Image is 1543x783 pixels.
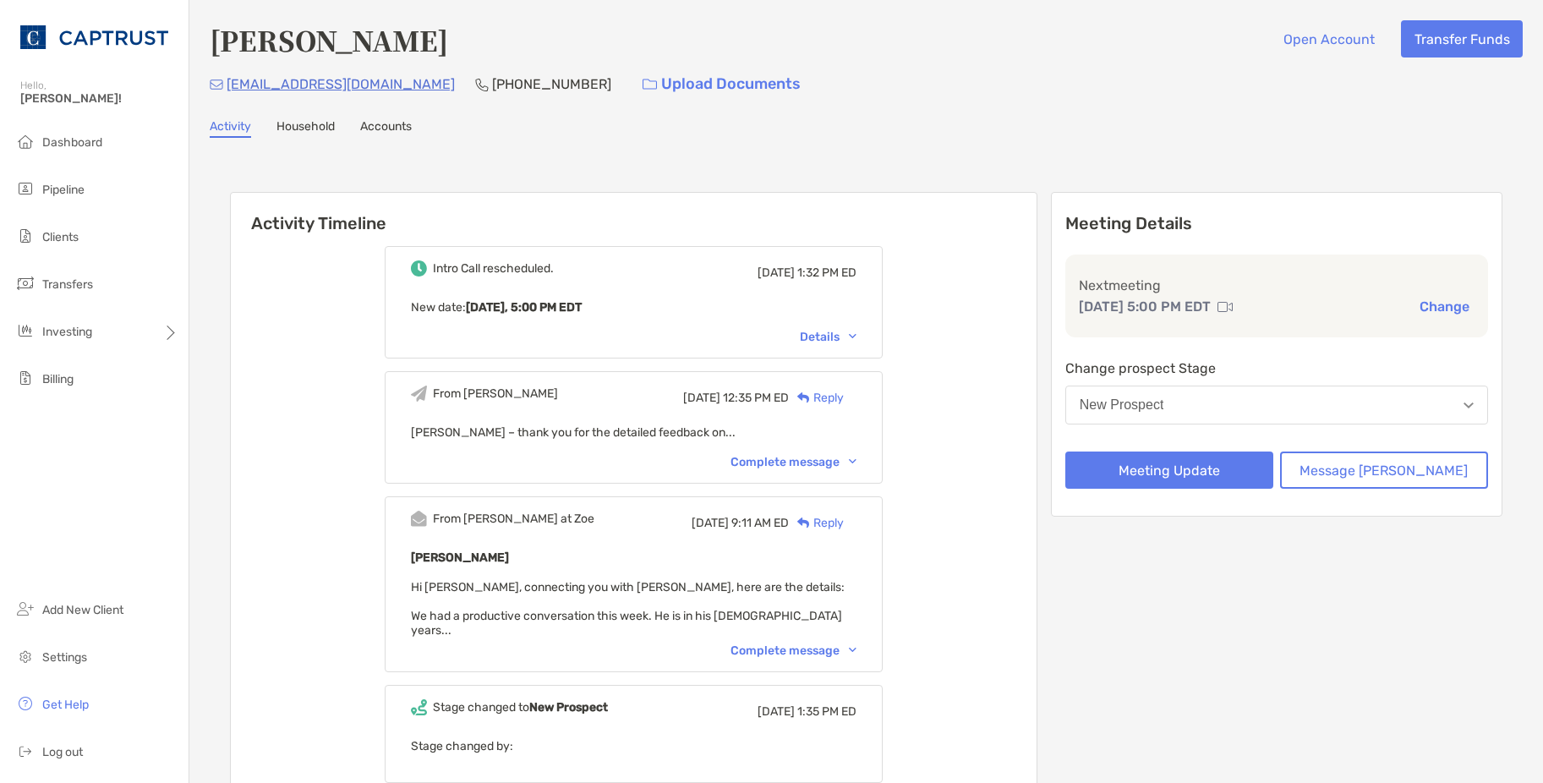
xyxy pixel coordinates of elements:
img: add_new_client icon [15,599,36,619]
h4: [PERSON_NAME] [210,20,448,59]
a: Activity [210,119,251,138]
button: Transfer Funds [1401,20,1523,57]
span: Get Help [42,698,89,712]
h6: Activity Timeline [231,193,1037,233]
img: billing icon [15,368,36,388]
button: New Prospect [1065,386,1488,424]
div: From [PERSON_NAME] at Zoe [433,512,594,526]
img: Email Icon [210,79,223,90]
img: CAPTRUST Logo [20,7,168,68]
img: investing icon [15,320,36,341]
b: [DATE], 5:00 PM EDT [466,300,582,315]
b: [PERSON_NAME] [411,550,509,565]
div: Details [800,330,856,344]
img: Reply icon [797,517,810,528]
p: New date : [411,297,856,318]
img: dashboard icon [15,131,36,151]
p: [DATE] 5:00 PM EDT [1079,296,1211,317]
span: Hi [PERSON_NAME], connecting you with [PERSON_NAME], here are the details: We had a productive co... [411,580,845,638]
span: [DATE] [683,391,720,405]
span: Clients [42,230,79,244]
div: Reply [789,389,844,407]
a: Household [276,119,335,138]
img: Phone Icon [475,78,489,91]
a: Accounts [360,119,412,138]
div: From [PERSON_NAME] [433,386,558,401]
span: 1:35 PM ED [797,704,856,719]
span: 12:35 PM ED [723,391,789,405]
img: Event icon [411,260,427,277]
span: Pipeline [42,183,85,197]
b: New Prospect [529,700,608,715]
img: Chevron icon [849,334,856,339]
span: Add New Client [42,603,123,617]
p: Stage changed by: [411,736,856,757]
img: logout icon [15,741,36,761]
button: Change [1414,298,1475,315]
p: [PERSON_NAME] – thank you for the detailed feedback on... [411,422,856,443]
button: Message [PERSON_NAME] [1280,452,1488,489]
p: Change prospect Stage [1065,358,1488,379]
span: Transfers [42,277,93,292]
span: Settings [42,650,87,665]
div: Intro Call rescheduled. [433,261,554,276]
img: get-help icon [15,693,36,714]
p: [EMAIL_ADDRESS][DOMAIN_NAME] [227,74,455,95]
img: settings icon [15,646,36,666]
div: Complete message [730,643,856,658]
span: Dashboard [42,135,102,150]
span: [PERSON_NAME]! [20,91,178,106]
span: Log out [42,745,83,759]
span: Billing [42,372,74,386]
span: [DATE] [758,704,795,719]
span: [DATE] [692,516,729,530]
img: communication type [1217,300,1233,314]
span: 1:32 PM ED [797,266,856,280]
img: Event icon [411,699,427,715]
img: Open dropdown arrow [1464,402,1474,408]
div: Stage changed to [433,700,608,715]
img: transfers icon [15,273,36,293]
button: Meeting Update [1065,452,1273,489]
img: Event icon [411,386,427,402]
img: clients icon [15,226,36,246]
div: Reply [789,514,844,532]
button: Open Account [1270,20,1387,57]
div: New Prospect [1080,397,1164,413]
img: Reply icon [797,392,810,403]
span: Investing [42,325,92,339]
p: Next meeting [1079,275,1475,296]
p: [PHONE_NUMBER] [492,74,611,95]
img: pipeline icon [15,178,36,199]
img: button icon [643,79,657,90]
img: Chevron icon [849,648,856,653]
span: 9:11 AM ED [731,516,789,530]
img: Chevron icon [849,459,856,464]
img: Event icon [411,511,427,527]
span: [DATE] [758,266,795,280]
a: Upload Documents [632,66,812,102]
p: Meeting Details [1065,213,1488,234]
div: Complete message [730,455,856,469]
